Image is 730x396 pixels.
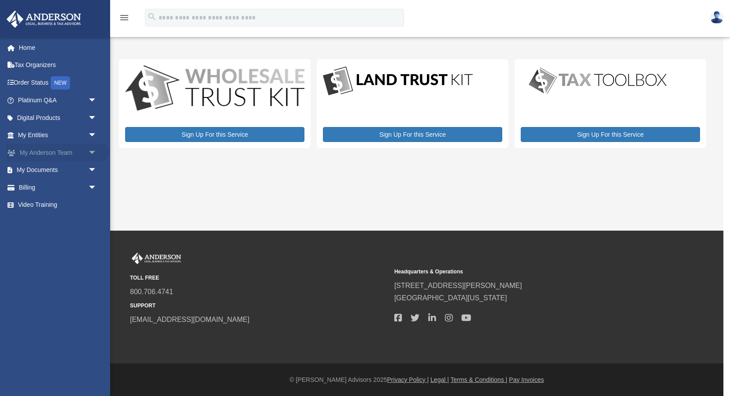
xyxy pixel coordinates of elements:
a: Pay Invoices [509,376,544,383]
a: menu [119,15,130,23]
span: arrow_drop_down [88,161,106,179]
a: 800.706.4741 [130,288,173,295]
span: arrow_drop_down [88,144,106,162]
div: © [PERSON_NAME] Advisors 2025 [110,374,723,385]
a: Sign Up For this Service [125,127,304,142]
img: Anderson Advisors Platinum Portal [4,11,84,28]
img: Anderson Advisors Platinum Portal [130,253,183,264]
span: arrow_drop_down [88,109,106,127]
a: Legal | [430,376,449,383]
img: LandTrust_lgo-1.jpg [323,65,473,97]
img: User Pic [710,11,723,24]
a: My Documentsarrow_drop_down [6,161,110,179]
img: WS-Trust-Kit-lgo-1.jpg [125,65,304,113]
a: Sign Up For this Service [323,127,502,142]
a: Home [6,39,110,56]
a: Tax Organizers [6,56,110,74]
i: menu [119,12,130,23]
a: Order StatusNEW [6,74,110,92]
span: arrow_drop_down [88,127,106,145]
i: search [147,12,157,22]
small: TOLL FREE [130,273,388,283]
a: [GEOGRAPHIC_DATA][US_STATE] [394,294,507,302]
span: arrow_drop_down [88,92,106,110]
img: taxtoolbox_new-1.webp [521,65,675,96]
a: My Entitiesarrow_drop_down [6,127,110,144]
small: Headquarters & Operations [394,267,652,276]
a: Privacy Policy | [387,376,429,383]
a: Billingarrow_drop_down [6,179,110,196]
a: Digital Productsarrow_drop_down [6,109,106,127]
div: NEW [51,76,70,90]
span: arrow_drop_down [88,179,106,197]
a: Sign Up For this Service [521,127,700,142]
a: Platinum Q&Aarrow_drop_down [6,92,110,109]
a: [EMAIL_ADDRESS][DOMAIN_NAME] [130,316,249,323]
a: My Anderson Teamarrow_drop_down [6,144,110,161]
a: Terms & Conditions | [451,376,508,383]
small: SUPPORT [130,301,388,310]
a: [STREET_ADDRESS][PERSON_NAME] [394,282,522,289]
a: Video Training [6,196,110,214]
